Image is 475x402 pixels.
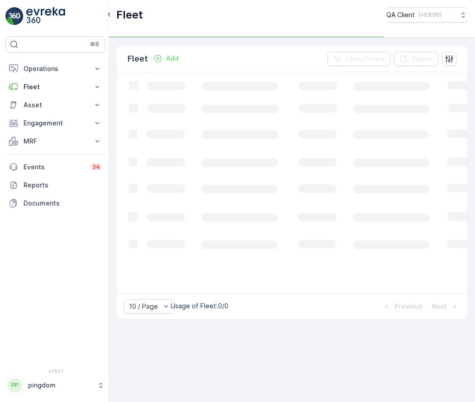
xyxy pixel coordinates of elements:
[381,301,423,312] button: Previous
[24,119,87,128] p: Engagement
[24,64,87,73] p: Operations
[412,54,433,63] p: Export
[5,194,105,212] a: Documents
[394,302,423,311] p: Previous
[24,100,87,110] p: Asset
[90,41,99,48] p: ⌘B
[418,11,442,19] p: ( +03:00 )
[5,78,105,96] button: Fleet
[5,7,24,25] img: logo
[24,163,85,172] p: Events
[116,8,143,22] p: Fleet
[5,376,105,395] button: PPpingdom
[432,302,446,311] p: Next
[24,82,87,91] p: Fleet
[24,181,102,190] p: Reports
[5,114,105,132] button: Engagement
[5,368,105,374] span: v 1.51.1
[5,158,105,176] a: Events34
[394,52,438,66] button: Export
[5,176,105,194] a: Reports
[386,7,468,23] button: QA Client(+03:00)
[128,53,148,65] p: Fleet
[346,54,385,63] p: Clear Filters
[150,53,182,64] button: Add
[26,7,65,25] img: logo_light-DOdMpM7g.png
[92,163,100,171] p: 34
[24,137,87,146] p: MRF
[8,378,22,392] div: PP
[5,96,105,114] button: Asset
[24,199,102,208] p: Documents
[171,301,228,311] p: Usage of Fleet : 0/0
[386,10,415,19] p: QA Client
[5,132,105,150] button: MRF
[431,301,460,312] button: Next
[5,60,105,78] button: Operations
[166,54,179,63] p: Add
[328,52,390,66] button: Clear Filters
[28,381,93,390] p: pingdom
